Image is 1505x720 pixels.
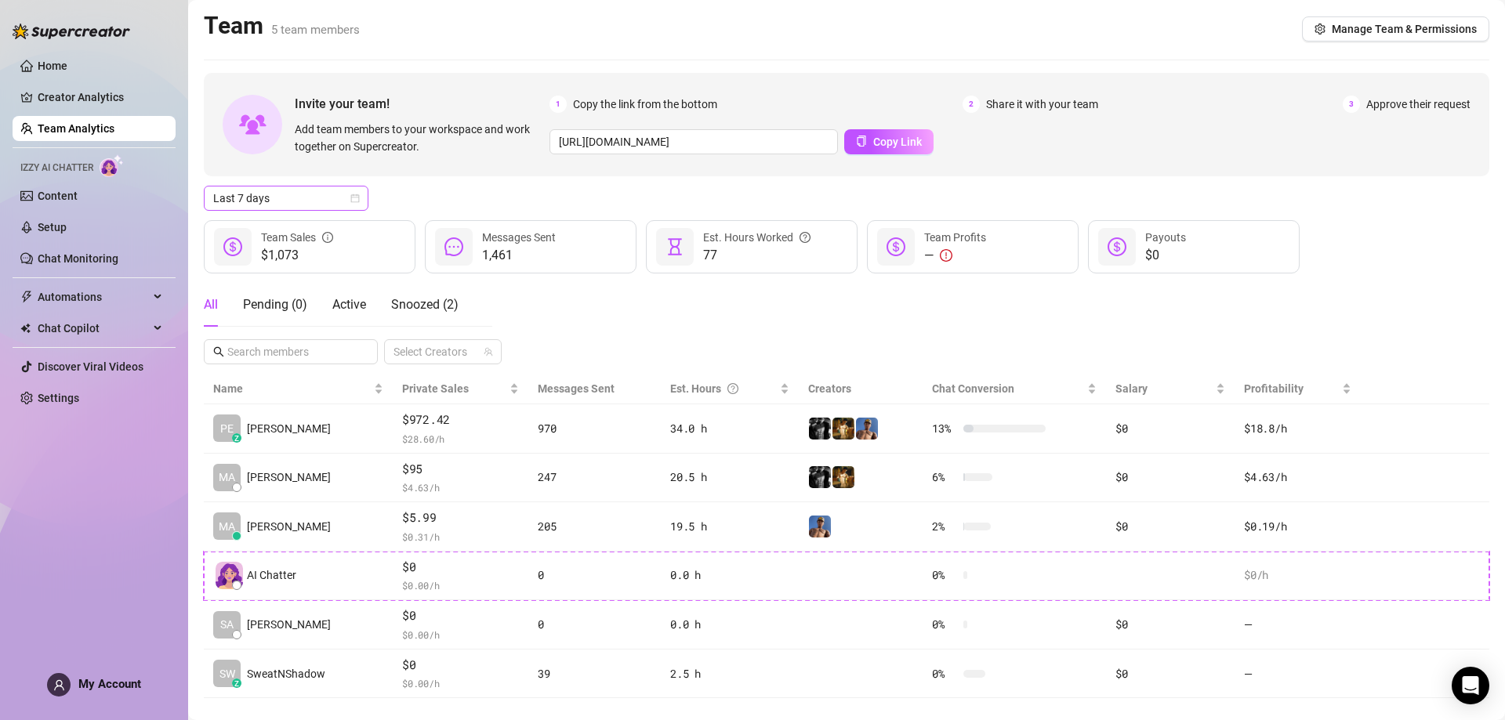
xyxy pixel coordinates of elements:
span: hourglass [665,237,684,256]
span: Team Profits [924,231,986,244]
img: Marvin [832,418,854,440]
button: Copy Link [844,129,934,154]
div: 0 [538,616,651,633]
span: Last 7 days [213,186,359,210]
span: search [213,346,224,357]
th: Creators [799,374,923,404]
div: 0.0 h [670,566,789,584]
span: 77 [703,246,811,265]
span: $0 [402,606,519,625]
img: Chat Copilot [20,323,31,334]
div: z [232,433,241,443]
span: user [53,679,65,691]
span: $ 0.00 /h [402,577,519,593]
span: Active [332,297,366,312]
span: $ 4.63 /h [402,479,519,495]
span: 2 % [932,518,957,535]
img: logo-BBDzfeDw.svg [13,24,130,39]
img: Marvin [809,466,831,488]
span: message [444,237,463,256]
span: $972.42 [402,411,519,429]
span: My Account [78,677,141,691]
span: 2 [963,96,980,113]
div: $0.19 /h [1244,518,1351,535]
span: Messages Sent [482,231,556,244]
span: SweatNShadow [247,665,325,682]
span: [PERSON_NAME] [247,420,331,437]
span: $ 28.60 /h [402,431,519,447]
span: MA [219,469,235,486]
span: setting [1315,24,1325,34]
a: Creator Analytics [38,85,163,110]
div: $0 [1115,469,1225,486]
span: [PERSON_NAME] [247,616,331,633]
span: Automations [38,284,149,309]
div: 19.5 h [670,518,789,535]
span: info-circle [322,229,333,246]
div: 34.0 h [670,420,789,437]
span: [PERSON_NAME] [247,469,331,486]
div: z [232,678,241,688]
span: Manage Team & Permissions [1332,23,1477,35]
span: 1,461 [482,246,556,265]
td: — [1235,649,1361,699]
div: 0.0 h [670,616,789,633]
span: Chat Copilot [38,316,149,341]
div: 970 [538,420,651,437]
span: question-circle [727,380,738,397]
span: Add team members to your workspace and work together on Supercreator. [295,121,543,155]
img: AI Chatter [100,154,124,177]
td: — [1235,600,1361,649]
span: dollar-circle [1108,237,1126,256]
span: 1 [549,96,567,113]
span: 0 % [932,616,957,633]
span: Copy the link from the bottom [573,96,717,113]
span: team [484,347,493,356]
div: $0 /h [1244,566,1351,584]
span: thunderbolt [20,291,33,303]
div: Pending ( 0 ) [243,295,307,314]
span: $ 0.31 /h [402,529,519,545]
h2: Team [204,11,360,41]
div: $0 [1115,420,1225,437]
span: $1,073 [261,246,333,265]
span: Snoozed ( 2 ) [391,297,459,312]
th: Name [204,374,393,404]
span: Copy Link [873,136,922,148]
div: 205 [538,518,651,535]
button: Manage Team & Permissions [1302,16,1489,42]
div: $0 [1115,665,1225,682]
span: 5 team members [271,23,360,37]
span: $ 0.00 /h [402,675,519,691]
span: Salary [1115,382,1148,395]
span: $95 [402,460,519,479]
a: Content [38,190,78,202]
a: Settings [38,392,79,404]
span: $ 0.00 /h [402,627,519,642]
div: 2.5 h [670,665,789,682]
span: Chat Conversion [932,382,1014,395]
img: Marvin [809,418,831,440]
div: 0 [538,566,651,584]
input: Search members [227,343,356,360]
span: 0 % [932,566,957,584]
span: $0 [402,558,519,577]
span: dollar-circle [887,237,905,256]
div: Team Sales [261,229,333,246]
div: 247 [538,469,651,486]
span: 3 [1343,96,1360,113]
span: 13 % [932,420,957,437]
div: Open Intercom Messenger [1452,667,1489,704]
span: question-circle [800,229,811,246]
span: calendar [350,194,360,203]
span: Name [213,380,371,397]
div: $18.8 /h [1244,420,1351,437]
span: Messages Sent [538,382,615,395]
div: Est. Hours Worked [703,229,811,246]
span: SA [220,616,234,633]
img: Marvin [832,466,854,488]
span: $0 [402,656,519,675]
span: dollar-circle [223,237,242,256]
a: Home [38,60,67,72]
div: $0 [1115,518,1225,535]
